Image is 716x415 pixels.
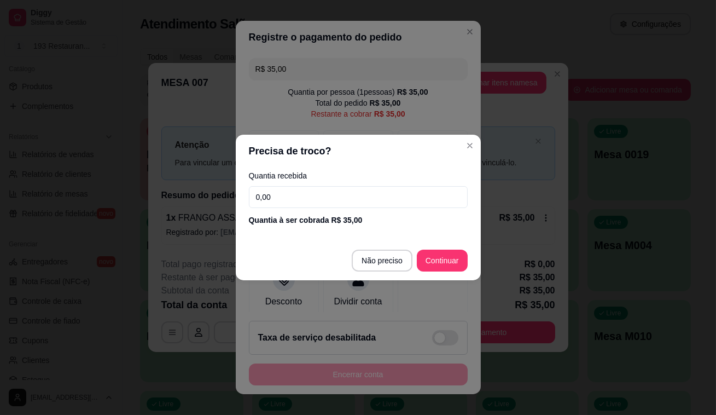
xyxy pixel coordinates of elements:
button: Continuar [417,250,468,272]
button: Não preciso [352,250,412,272]
label: Quantia recebida [249,172,468,180]
button: Close [461,137,479,154]
header: Precisa de troco? [236,135,481,168]
div: Quantia à ser cobrada R$ 35,00 [249,215,468,226]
